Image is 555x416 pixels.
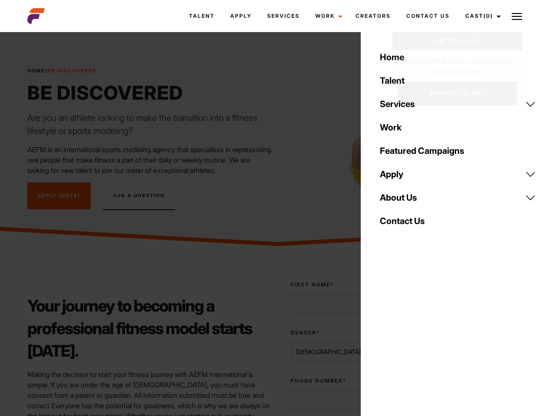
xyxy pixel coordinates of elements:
[27,182,91,209] a: Apply [DATE]
[375,186,541,209] a: About Us
[457,4,506,28] a: Cast(0)
[512,11,522,22] img: Burger icon
[375,139,541,162] a: Featured Campaigns
[222,4,259,28] a: Apply
[27,68,45,74] a: Home
[398,81,517,105] a: Browse Talent
[27,81,272,104] h1: Be Discovered
[375,45,541,69] a: Home
[259,4,307,28] a: Services
[291,377,400,385] label: Phone Number
[48,68,97,74] strong: Be Discovered
[307,4,348,28] a: Work
[291,329,400,337] label: Gender
[392,50,522,76] p: Your shortlist is empty, get started by shortlisting talent.
[398,4,457,28] a: Contact Us
[392,32,522,50] a: Casted Talent
[375,162,541,186] a: Apply
[181,4,222,28] a: Talent
[27,144,272,175] p: AEFM is an international sports modeling agency that specialises in representing real people that...
[375,116,541,139] a: Work
[27,67,97,75] span: /
[375,92,541,116] a: Services
[291,281,400,289] label: First Name
[348,4,398,28] a: Creators
[375,69,541,92] a: Talent
[103,182,175,210] button: Ask A Question
[27,295,272,362] h2: Your journey to becoming a professional fitness model starts [DATE].
[27,7,45,25] img: cropped-aefm-brand-fav-22-square.png
[483,13,493,19] span: (0)
[27,111,272,137] p: Are you an athlete looking to make the transition into a fitness lifestyle or sports modeling?
[375,209,541,233] a: Contact Us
